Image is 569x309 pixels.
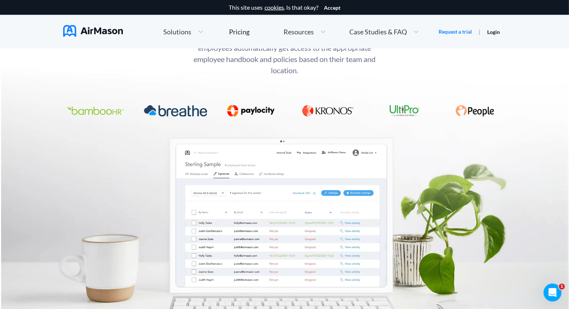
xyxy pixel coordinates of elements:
[452,106,498,117] div: People HR Integration for HRIS
[25,217,71,232] button: Book a demo
[6,59,143,143] div: Operator says…
[455,105,494,117] img: people_hr
[21,4,33,16] img: Profile image for Operator
[41,198,140,213] button: I want to see a sample handbook
[227,105,275,117] img: paylocity
[265,4,284,11] a: cookies
[163,28,191,35] span: Solutions
[439,28,472,35] a: Request a trial
[6,59,123,126] div: 👋 Welcome to AirMason!We help HR teams create beautiful, compliant handbooks, with help from our ...
[131,3,145,16] div: Close
[479,28,480,35] span: |
[36,9,93,17] p: The team can also help
[349,28,407,35] span: Case Studies & FAQ
[49,236,140,251] button: Just browsing for now, thanks!
[186,31,383,76] div: Automatically keep employee records updated so new employees automatically get access to the appr...
[12,128,80,132] div: Operator • AI Agent • Just now
[390,105,420,117] img: ukg_pro
[299,106,358,117] div: UKG Ready Integration for HRIS
[324,5,340,11] button: Accept cookies
[544,284,562,302] iframe: Intercom live chat
[144,105,207,117] img: breathe_hr
[67,106,124,115] img: bambooHr
[140,106,211,117] div: Breathe HR Integration for HRIS
[63,25,123,37] img: AirMason Logo
[386,106,423,117] div: UKG Pro Integration for HRIS
[487,29,500,35] a: Login
[229,28,250,35] div: Pricing
[223,106,278,117] div: Paylocity Integration for HRIS
[12,63,117,122] div: 👋 Welcome to AirMason! We help HR teams create beautiful, compliant handbooks, with help from our...
[284,28,314,35] span: Resources
[5,3,19,17] button: go back
[36,4,63,9] h1: Operator
[229,25,250,38] a: Pricing
[68,217,140,232] button: Chat with a real person
[559,284,565,290] span: 1
[117,3,131,17] button: Home
[302,105,354,117] img: ukg_ready
[63,106,128,117] div: BambooHR Integration for HRIS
